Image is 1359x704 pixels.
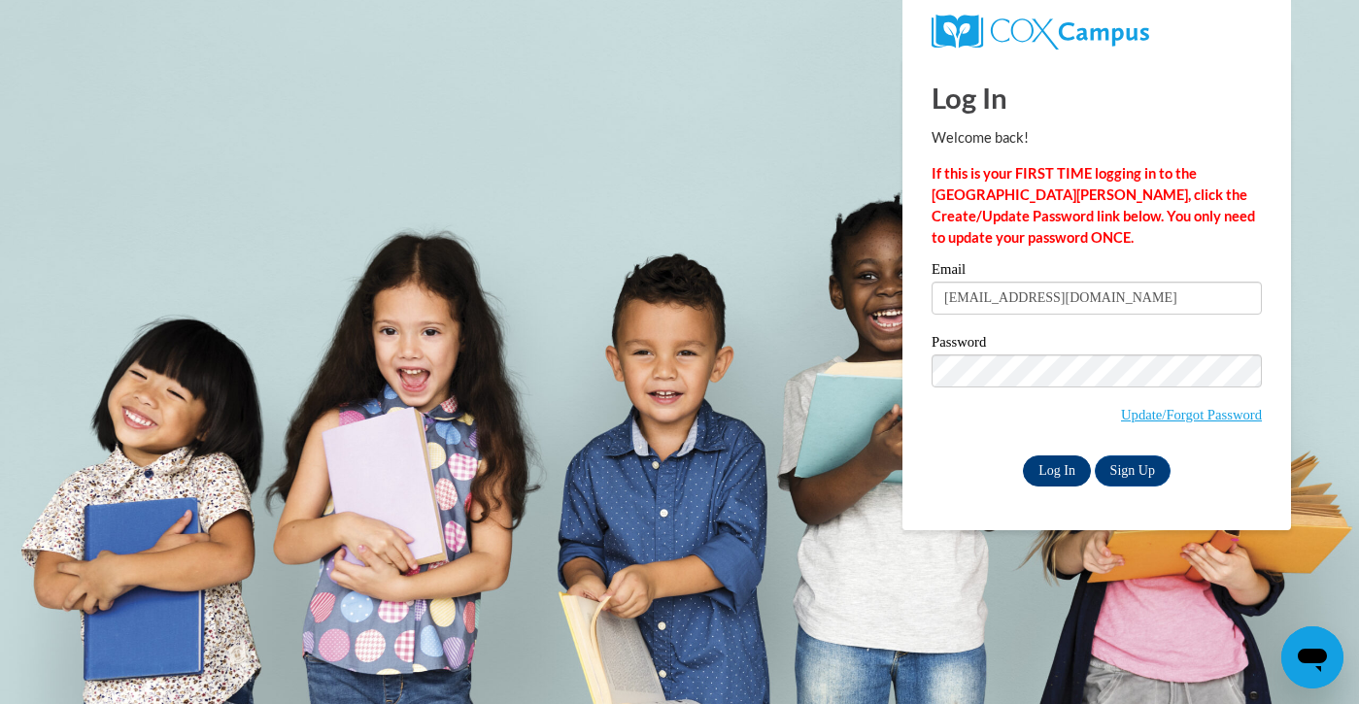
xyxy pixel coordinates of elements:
a: Update/Forgot Password [1121,407,1262,422]
label: Password [932,335,1262,354]
p: Welcome back! [932,127,1262,149]
a: COX Campus [932,15,1262,50]
iframe: Button to launch messaging window [1281,626,1343,688]
h1: Log In [932,78,1262,117]
a: Sign Up [1095,455,1171,486]
strong: If this is your FIRST TIME logging in to the [GEOGRAPHIC_DATA][PERSON_NAME], click the Create/Upd... [932,165,1255,246]
img: COX Campus [932,15,1149,50]
input: Log In [1023,455,1091,486]
label: Email [932,262,1262,282]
